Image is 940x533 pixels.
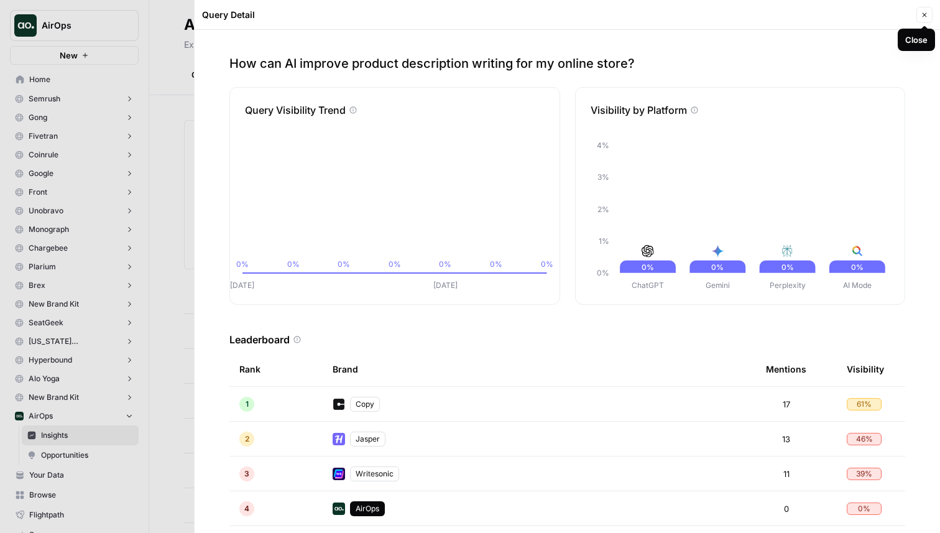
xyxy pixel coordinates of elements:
[333,398,345,410] img: q1k0jh8xe2mxn088pu84g40890p5
[350,501,385,516] div: AirOps
[784,503,789,515] span: 0
[490,259,502,269] tspan: 0%
[350,466,399,481] div: Writesonic
[287,259,300,269] tspan: 0%
[858,503,870,514] span: 0 %
[597,173,609,182] tspan: 3%
[856,433,873,445] span: 46 %
[766,352,806,386] div: Mentions
[333,433,345,445] img: m99gc1mb2p27l8faod7pewtdphe4
[338,259,350,269] tspan: 0%
[350,397,380,412] div: Copy
[245,433,249,445] span: 2
[769,280,805,290] tspan: Perplexity
[632,280,664,290] tspan: ChatGPT
[857,399,872,410] span: 61 %
[229,55,905,72] p: How can AI improve product description writing for my online store?
[856,468,872,480] span: 39 %
[596,268,609,277] tspan: 0%
[596,141,609,150] tspan: 4%
[847,352,884,386] div: Visibility
[706,280,730,290] tspan: Gemini
[598,236,609,246] tspan: 1%
[230,280,254,290] tspan: [DATE]
[389,259,401,269] tspan: 0%
[843,280,872,290] tspan: AI Mode
[783,398,790,410] span: 17
[783,468,790,480] span: 11
[591,103,687,118] p: Visibility by Platform
[642,262,654,272] text: 0%
[239,352,260,386] div: Rank
[541,259,553,269] tspan: 0%
[202,9,913,21] div: Query Detail
[333,352,746,386] div: Brand
[781,262,793,272] text: 0%
[246,399,249,410] span: 1
[245,103,346,118] p: Query Visibility Trend
[244,503,249,514] span: 4
[244,468,249,480] span: 3
[905,34,928,46] div: Close
[229,332,290,347] h3: Leaderboard
[333,503,345,515] img: yjux4x3lwinlft1ym4yif8lrli78
[333,468,345,480] img: cbtemd9yngpxf5d3cs29ym8ckjcf
[851,262,864,272] text: 0%
[236,259,249,269] tspan: 0%
[597,205,609,214] tspan: 2%
[782,433,790,445] span: 13
[439,259,451,269] tspan: 0%
[433,280,458,290] tspan: [DATE]
[350,432,385,447] div: Jasper
[711,262,724,272] text: 0%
